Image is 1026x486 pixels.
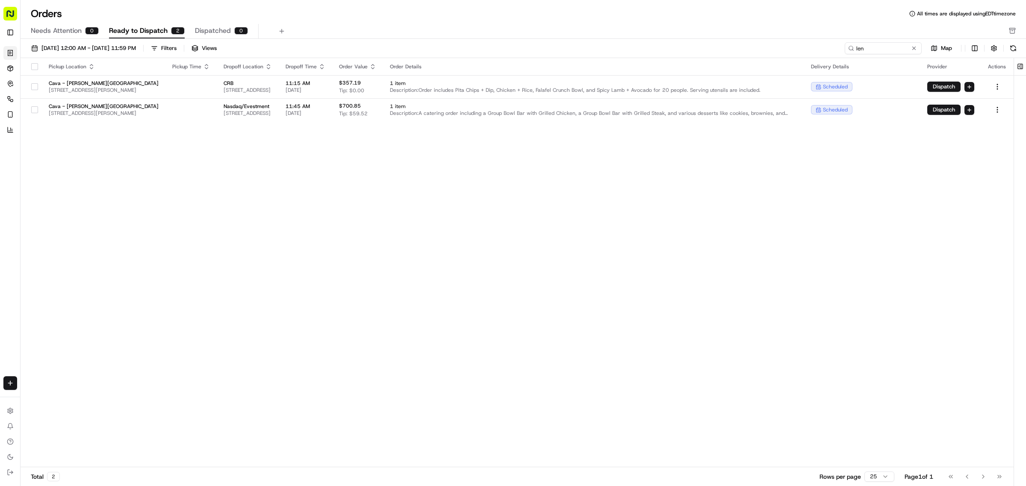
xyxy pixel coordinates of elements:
div: Dropoff Time [286,63,325,70]
div: 0 [85,27,99,35]
h1: Orders [31,7,62,20]
span: Ready to Dispatch [109,26,168,36]
div: 2 [171,27,185,35]
button: Refresh [1007,42,1019,54]
span: Description: A catering order including a Group Bowl Bar with Grilled Chicken, a Group Bowl Bar w... [390,110,797,117]
span: CRB [224,80,272,87]
div: Pickup Location [49,63,159,70]
span: [STREET_ADDRESS] [224,87,272,94]
span: Map [941,44,952,52]
button: Dispatch [927,105,961,115]
div: Total [31,472,60,481]
span: Tip: $59.52 [339,110,368,117]
div: Actions [988,63,1007,70]
div: 2 [47,472,60,481]
span: 1 item [390,80,797,87]
span: Cava - [PERSON_NAME][GEOGRAPHIC_DATA] [49,103,159,110]
button: [DATE] 12:00 AM - [DATE] 11:59 PM [27,42,140,54]
button: Views [188,42,221,54]
div: Order Value [339,63,376,70]
span: [DATE] [286,110,325,117]
span: Dispatched [195,26,231,36]
div: Order Details [390,63,797,70]
div: Provider [927,63,974,70]
p: Rows per page [820,472,861,481]
button: Filters [147,42,180,54]
span: Needs Attention [31,26,82,36]
input: Type to search [845,42,922,54]
div: Page 1 of 1 [905,472,933,481]
span: [STREET_ADDRESS][PERSON_NAME] [49,110,159,117]
div: Filters [161,44,177,52]
span: [STREET_ADDRESS][PERSON_NAME] [49,87,159,94]
button: Map [925,43,958,53]
span: [DATE] [286,87,325,94]
span: [STREET_ADDRESS] [224,110,272,117]
span: 1 item [390,103,797,110]
div: Pickup Time [172,63,210,70]
span: Nasdaq/Evestment [224,103,272,110]
span: 11:15 AM [286,80,325,87]
span: Description: Order includes Pita Chips + Dip, Chicken + Rice, Falafel Crunch Bowl, and Spicy Lamb... [390,87,797,94]
span: Views [202,44,217,52]
span: 11:45 AM [286,103,325,110]
div: Delivery Details [811,63,914,70]
button: Dispatch [927,82,961,92]
div: Dropoff Location [224,63,272,70]
span: All times are displayed using EDT timezone [917,10,1016,17]
span: Cava - [PERSON_NAME][GEOGRAPHIC_DATA] [49,80,159,87]
span: scheduled [823,106,848,113]
span: $700.85 [339,102,361,109]
span: $357.19 [339,79,361,86]
span: scheduled [823,83,848,90]
div: 0 [234,27,248,35]
span: Tip: $0.00 [339,87,364,94]
span: [DATE] 12:00 AM - [DATE] 11:59 PM [41,44,136,52]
